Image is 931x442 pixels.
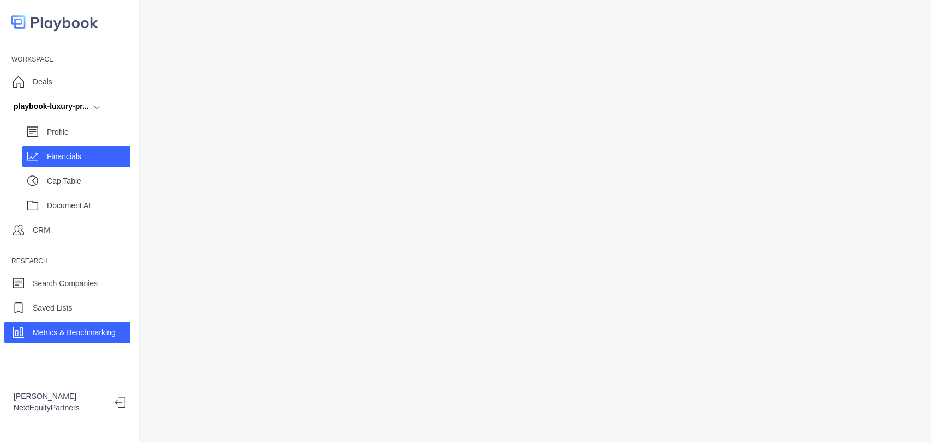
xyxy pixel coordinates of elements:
p: CRM [33,225,50,236]
div: playbook-luxury-pr... [14,101,89,112]
p: Profile [47,126,130,138]
p: Search Companies [33,278,98,289]
img: logo-colored [11,11,98,33]
p: Cap Table [47,175,130,187]
p: Saved Lists [33,302,72,314]
p: Document AI [47,200,130,211]
p: Financials [47,151,130,162]
p: [PERSON_NAME] [14,391,106,402]
p: Deals [33,76,52,88]
p: Metrics & Benchmarking [33,327,116,338]
p: NextEquityPartners [14,402,106,414]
